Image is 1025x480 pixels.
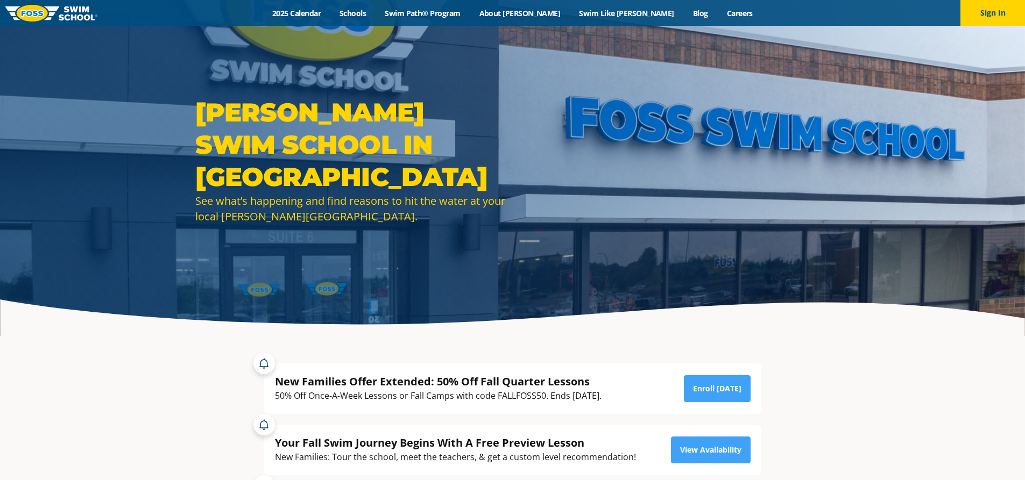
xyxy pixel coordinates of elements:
div: 50% Off Once-A-Week Lessons or Fall Camps with code FALLFOSS50. Ends [DATE]. [275,389,602,403]
a: About [PERSON_NAME] [470,8,570,18]
div: Your Fall Swim Journey Begins With A Free Preview Lesson [275,435,636,450]
a: Schools [330,8,376,18]
img: FOSS Swim School Logo [5,5,97,22]
a: Blog [683,8,717,18]
div: See what’s happening and find reasons to hit the water at your local [PERSON_NAME][GEOGRAPHIC_DATA]. [195,193,507,224]
div: New Families: Tour the school, meet the teachers, & get a custom level recommendation! [275,450,636,464]
div: New Families Offer Extended: 50% Off Fall Quarter Lessons [275,374,602,389]
a: 2025 Calendar [263,8,330,18]
h1: [PERSON_NAME] Swim School in [GEOGRAPHIC_DATA] [195,96,507,193]
a: Careers [717,8,762,18]
a: Swim Path® Program [376,8,470,18]
a: Swim Like [PERSON_NAME] [570,8,684,18]
a: View Availability [671,436,751,463]
a: Enroll [DATE] [684,375,751,402]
